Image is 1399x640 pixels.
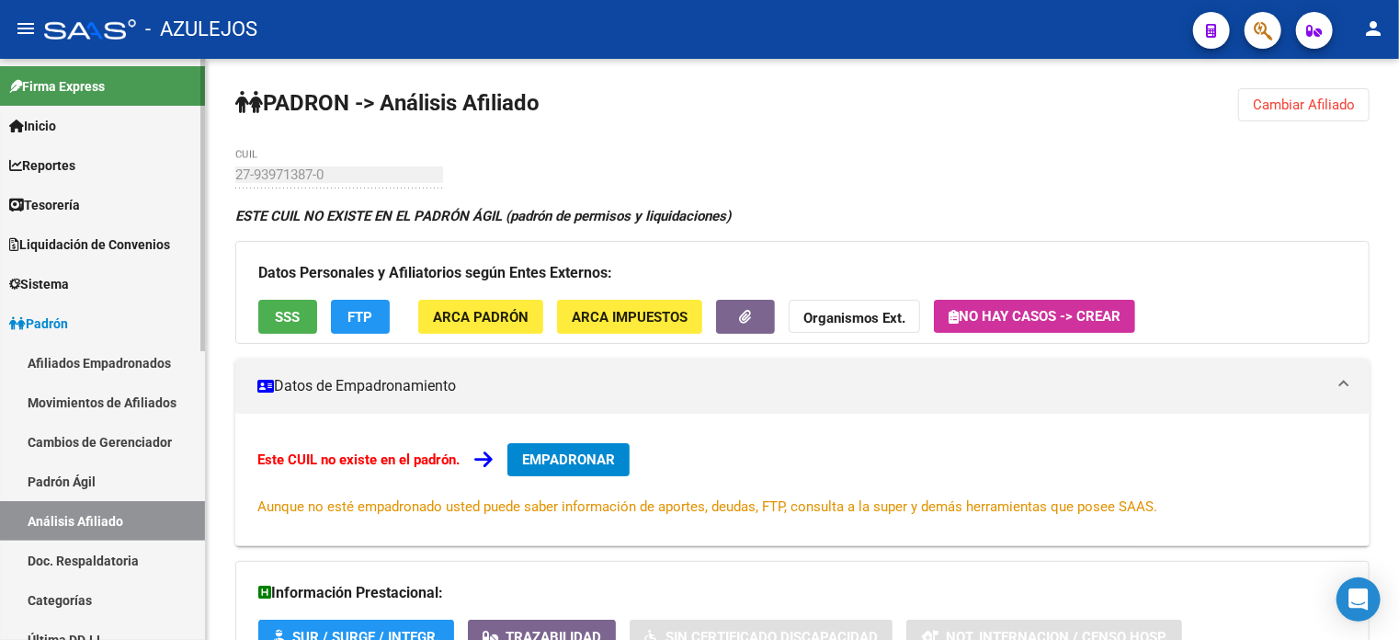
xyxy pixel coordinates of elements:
button: Cambiar Afiliado [1238,88,1370,121]
span: Inicio [9,116,56,136]
span: - AZULEJOS [145,9,257,50]
strong: Este CUIL no existe en el padrón. [257,451,460,468]
span: Firma Express [9,76,105,97]
h3: Datos Personales y Afiliatorios según Entes Externos: [258,260,1347,286]
span: Aunque no esté empadronado usted puede saber información de aportes, deudas, FTP, consulta a la s... [257,498,1157,515]
span: Padrón [9,314,68,334]
button: ARCA Impuestos [557,300,702,334]
button: ARCA Padrón [418,300,543,334]
button: FTP [331,300,390,334]
span: SSS [276,309,301,326]
button: No hay casos -> Crear [934,300,1135,333]
mat-expansion-panel-header: Datos de Empadronamiento [235,359,1370,414]
button: SSS [258,300,317,334]
mat-panel-title: Datos de Empadronamiento [257,376,1325,396]
div: Open Intercom Messenger [1336,577,1381,622]
span: Tesorería [9,195,80,215]
span: FTP [348,309,373,326]
span: Liquidación de Convenios [9,234,170,255]
button: Organismos Ext. [789,300,920,334]
strong: Organismos Ext. [803,310,905,326]
span: No hay casos -> Crear [949,308,1120,325]
span: Cambiar Afiliado [1253,97,1355,113]
strong: PADRON -> Análisis Afiliado [235,90,540,116]
div: Datos de Empadronamiento [235,414,1370,546]
strong: ESTE CUIL NO EXISTE EN EL PADRÓN ÁGIL (padrón de permisos y liquidaciones) [235,208,731,224]
mat-icon: menu [15,17,37,40]
button: EMPADRONAR [507,443,630,476]
span: ARCA Padrón [433,309,529,326]
span: Sistema [9,274,69,294]
span: ARCA Impuestos [572,309,688,326]
h3: Información Prestacional: [258,580,1347,606]
span: Reportes [9,155,75,176]
span: EMPADRONAR [522,451,615,468]
mat-icon: person [1362,17,1384,40]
